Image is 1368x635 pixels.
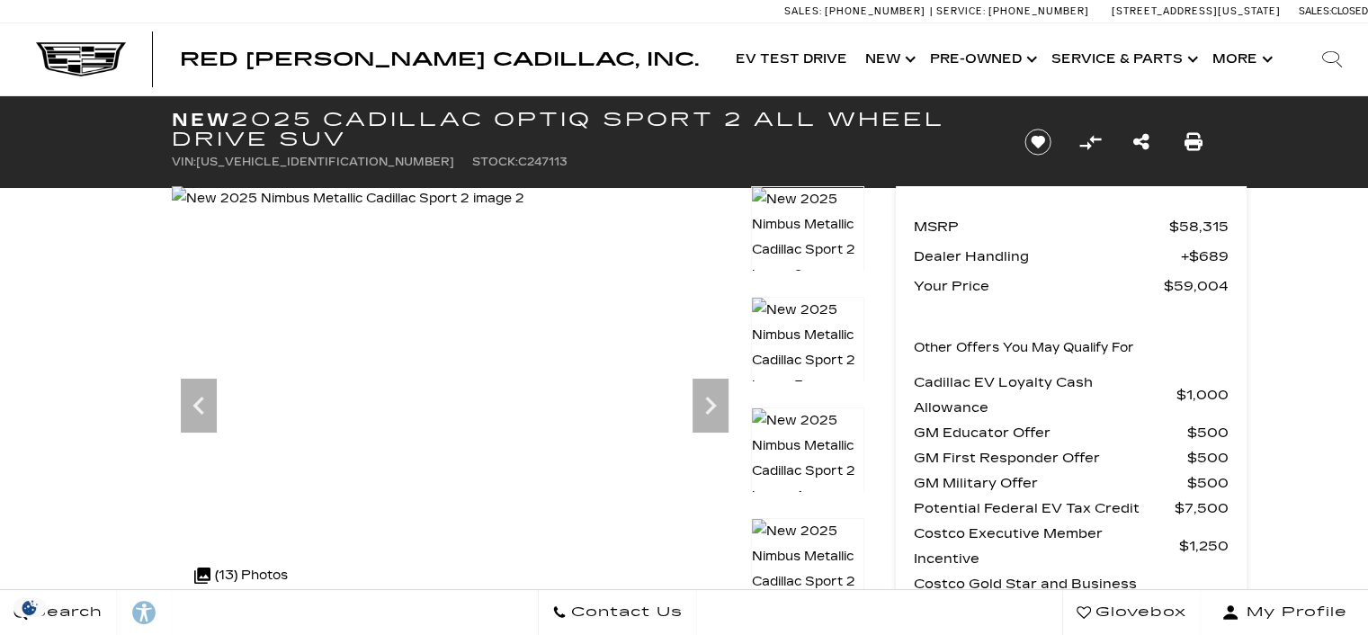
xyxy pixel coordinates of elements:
p: Other Offers You May Qualify For [914,335,1134,361]
span: Dealer Handling [914,244,1181,269]
span: Stock: [472,156,518,168]
img: New 2025 Nimbus Metallic Cadillac Sport 2 image 5 [751,518,864,621]
span: $59,004 [1164,273,1229,299]
div: Previous [181,379,217,433]
span: [PHONE_NUMBER] [988,5,1089,17]
button: Compare Vehicle [1077,129,1104,156]
span: $689 [1181,244,1229,269]
a: MSRP $58,315 [914,214,1229,239]
a: Potential Federal EV Tax Credit $7,500 [914,496,1229,521]
span: Contact Us [567,600,683,625]
section: Click to Open Cookie Consent Modal [9,598,50,617]
span: Cadillac EV Loyalty Cash Allowance [914,370,1176,420]
span: Sales: [1299,5,1331,17]
span: $1,000 [1176,584,1229,609]
span: Search [28,600,103,625]
span: C247113 [518,156,568,168]
img: New 2025 Nimbus Metallic Cadillac Sport 2 image 4 [751,407,864,510]
img: New 2025 Nimbus Metallic Cadillac Sport 2 image 2 [172,186,524,211]
a: Glovebox [1062,590,1201,635]
a: Costco Gold Star and Business Member Incentive $1,000 [914,571,1229,622]
span: Your Price [914,273,1164,299]
span: MSRP [914,214,1169,239]
span: $500 [1187,470,1229,496]
span: Service: [936,5,986,17]
a: [STREET_ADDRESS][US_STATE] [1112,5,1281,17]
a: EV Test Drive [727,23,856,95]
h1: 2025 Cadillac OPTIQ Sport 2 All Wheel Drive SUV [172,110,995,149]
a: GM First Responder Offer $500 [914,445,1229,470]
img: New 2025 Nimbus Metallic Cadillac Sport 2 image 3 [751,297,864,399]
span: $1,250 [1179,533,1229,559]
a: Contact Us [538,590,697,635]
span: Glovebox [1091,600,1186,625]
span: GM Military Offer [914,470,1187,496]
button: More [1203,23,1278,95]
img: Opt-Out Icon [9,598,50,617]
span: $1,000 [1176,382,1229,407]
a: Share this New 2025 Cadillac OPTIQ Sport 2 All Wheel Drive SUV [1133,130,1149,155]
span: Sales: [784,5,822,17]
span: [PHONE_NUMBER] [825,5,925,17]
a: GM Educator Offer $500 [914,420,1229,445]
div: (13) Photos [185,554,297,597]
span: GM Educator Offer [914,420,1187,445]
span: Costco Executive Member Incentive [914,521,1179,571]
span: VIN: [172,156,196,168]
span: Red [PERSON_NAME] Cadillac, Inc. [180,49,699,70]
span: My Profile [1239,600,1347,625]
span: $500 [1187,420,1229,445]
a: Service: [PHONE_NUMBER] [930,6,1094,16]
a: Dealer Handling $689 [914,244,1229,269]
span: $7,500 [1175,496,1229,521]
span: GM First Responder Offer [914,445,1187,470]
a: GM Military Offer $500 [914,470,1229,496]
a: Your Price $59,004 [914,273,1229,299]
a: Sales: [PHONE_NUMBER] [784,6,930,16]
a: Print this New 2025 Cadillac OPTIQ Sport 2 All Wheel Drive SUV [1185,130,1203,155]
strong: New [172,109,231,130]
span: $500 [1187,445,1229,470]
img: Cadillac Dark Logo with Cadillac White Text [36,42,126,76]
a: Red [PERSON_NAME] Cadillac, Inc. [180,50,699,68]
img: New 2025 Nimbus Metallic Cadillac Sport 2 image 2 [751,186,864,289]
span: Potential Federal EV Tax Credit [914,496,1175,521]
a: Pre-Owned [921,23,1042,95]
button: Save vehicle [1018,128,1058,157]
a: Service & Parts [1042,23,1203,95]
a: New [856,23,921,95]
a: Cadillac EV Loyalty Cash Allowance $1,000 [914,370,1229,420]
span: Closed [1331,5,1368,17]
button: Open user profile menu [1201,590,1368,635]
span: [US_VEHICLE_IDENTIFICATION_NUMBER] [196,156,454,168]
span: Costco Gold Star and Business Member Incentive [914,571,1176,622]
span: $58,315 [1169,214,1229,239]
a: Costco Executive Member Incentive $1,250 [914,521,1229,571]
div: Next [693,379,729,433]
